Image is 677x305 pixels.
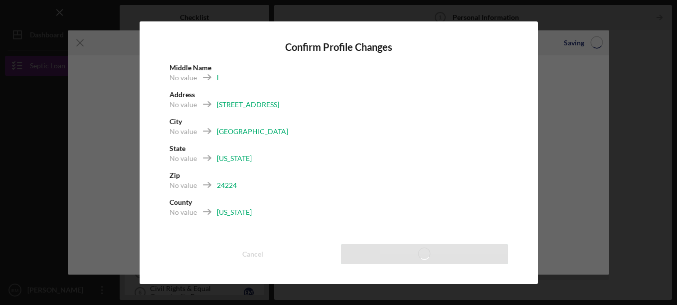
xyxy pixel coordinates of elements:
[169,244,337,264] button: Cancel
[169,180,197,190] div: No value
[169,144,185,152] b: State
[169,100,197,110] div: No value
[169,171,180,179] b: Zip
[169,90,195,99] b: Address
[217,73,219,83] div: l
[169,73,197,83] div: No value
[341,244,508,264] button: Save
[169,41,508,53] h4: Confirm Profile Changes
[169,153,197,163] div: No value
[217,100,279,110] div: [STREET_ADDRESS]
[217,180,237,190] div: 24224
[217,207,252,217] div: [US_STATE]
[169,127,197,137] div: No value
[169,207,197,217] div: No value
[169,198,192,206] b: County
[169,117,182,126] b: City
[217,153,252,163] div: [US_STATE]
[242,244,263,264] div: Cancel
[169,63,211,72] b: Middle Name
[217,127,288,137] div: [GEOGRAPHIC_DATA]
